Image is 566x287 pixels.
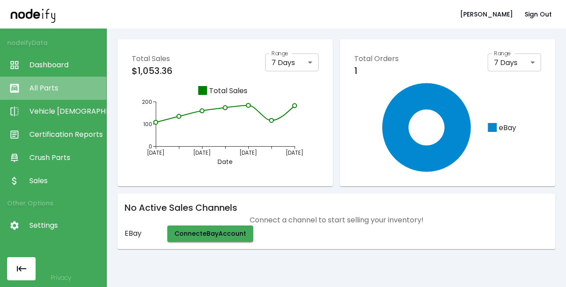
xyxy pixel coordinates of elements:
tspan: 200 [142,98,152,106]
span: All Parts [29,83,102,94]
tspan: Date [218,157,233,166]
div: 7 Days [265,53,319,71]
p: Total Sales [132,53,173,64]
button: [PERSON_NAME] [457,6,517,23]
h6: $1,053.36 [132,66,173,76]
tspan: [DATE] [147,149,165,156]
tspan: [DATE] [193,149,211,156]
h6: No Active Sales Channels [125,201,548,215]
p: eBay [125,228,160,239]
p: Connect a channel to start selling your inventory! [125,215,548,225]
tspan: [DATE] [239,149,257,156]
span: Settings [29,220,102,231]
div: 7 Days [488,53,541,71]
button: Sign Out [521,6,555,23]
label: Range [271,49,288,57]
button: ConnecteBayAccount [167,225,253,242]
span: Sales [29,176,102,186]
h6: 1 [354,66,399,76]
span: Vehicle [DEMOGRAPHIC_DATA] [29,106,102,117]
img: nodeify [11,6,55,22]
span: Crush Parts [29,152,102,163]
tspan: [DATE] [286,149,303,156]
label: Range [494,49,511,57]
a: Privacy [51,273,71,282]
p: Total Orders [354,53,399,64]
span: Dashboard [29,60,102,70]
tspan: 100 [143,120,152,128]
span: Certification Reports [29,129,102,140]
tspan: 0 [149,143,152,150]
